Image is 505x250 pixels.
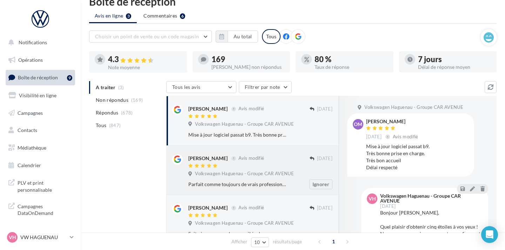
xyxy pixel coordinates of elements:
[4,199,76,219] a: Campagnes DataOnDemand
[131,97,143,103] span: (169)
[238,156,264,161] span: Avis modifié
[188,155,228,162] div: [PERSON_NAME]
[211,65,285,70] div: [PERSON_NAME] non répondus
[315,55,388,63] div: 80 %
[9,234,16,241] span: VH
[188,230,287,237] div: Suite à une panne de mon véhicule survenue fin juin, mon véhicule a été pris en charge par M. [PE...
[216,31,258,42] button: Au total
[172,84,201,90] span: Tous les avis
[481,226,498,243] div: Open Intercom Messenger
[418,55,491,63] div: 7 jours
[393,134,418,139] span: Avis modifié
[18,162,41,168] span: Calendrier
[328,236,339,247] span: 1
[4,175,76,196] a: PLV et print personnalisable
[4,123,76,138] a: Contacts
[19,39,47,45] span: Notifications
[143,12,177,19] span: Commentaires
[317,205,332,211] span: [DATE]
[96,97,128,104] span: Non répondus
[4,106,76,120] a: Campagnes
[354,121,362,128] span: om
[18,178,72,193] span: PLV et print personnalisable
[380,204,396,209] span: [DATE]
[89,31,212,42] button: Choisir un point de vente ou un code magasin
[96,122,106,129] span: Tous
[195,220,294,226] span: Volkswagen Haguenau - Groupe CAR AVENUE
[238,205,264,211] span: Avis modifié
[188,131,287,138] div: Mise à jour logiciel passat b9. Très bonne prise en charge. Très bon accueil Délai respecté
[188,204,228,211] div: [PERSON_NAME]
[262,29,281,44] div: Tous
[188,105,228,112] div: [PERSON_NAME]
[108,65,181,70] div: Note moyenne
[19,92,56,98] span: Visibilité en ligne
[195,171,294,177] span: Volkswagen Haguenau - Groupe CAR AVENUE
[96,109,119,116] span: Répondus
[4,53,76,67] a: Opérations
[180,13,185,19] div: 6
[4,70,76,85] a: Boîte de réception9
[4,88,76,103] a: Visibilité en ligne
[231,238,247,245] span: Afficher
[166,81,236,93] button: Tous les avis
[418,65,491,70] div: Délai de réponse moyen
[254,239,260,245] span: 10
[309,179,332,189] button: Ignorer
[4,140,76,155] a: Médiathèque
[364,104,463,111] span: Volkswagen Haguenau - Groupe CAR AVENUE
[18,74,58,80] span: Boîte de réception
[4,158,76,173] a: Calendrier
[238,106,264,112] span: Avis modifié
[211,55,285,63] div: 169
[6,231,75,244] a: VH VW HAGUENAU
[317,106,332,112] span: [DATE]
[4,35,74,50] button: Notifications
[95,33,199,39] span: Choisir un point de vente ou un code magasin
[366,134,382,140] span: [DATE]
[18,145,46,151] span: Médiathèque
[18,110,43,116] span: Campagnes
[228,31,258,42] button: Au total
[380,193,481,203] div: Volkswagen Haguenau - Groupe CAR AVENUE
[369,195,376,202] span: VH
[273,238,302,245] span: résultats/page
[366,119,420,124] div: [PERSON_NAME]
[18,57,43,63] span: Opérations
[195,121,294,127] span: Volkswagen Haguenau - Groupe CAR AVENUE
[251,237,269,247] button: 10
[67,75,72,81] div: 9
[20,234,67,241] p: VW HAGUENAU
[18,127,37,133] span: Contacts
[109,123,121,128] span: (847)
[239,81,292,93] button: Filtrer par note
[188,181,287,188] div: Parfait comme toujours de vrais professionnels
[108,55,181,64] div: 4.3
[317,156,332,162] span: [DATE]
[366,143,469,171] div: Mise à jour logiciel passat b9. Très bonne prise en charge. Très bon accueil Délai respecté
[315,65,388,70] div: Taux de réponse
[121,110,133,116] span: (678)
[18,202,72,217] span: Campagnes DataOnDemand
